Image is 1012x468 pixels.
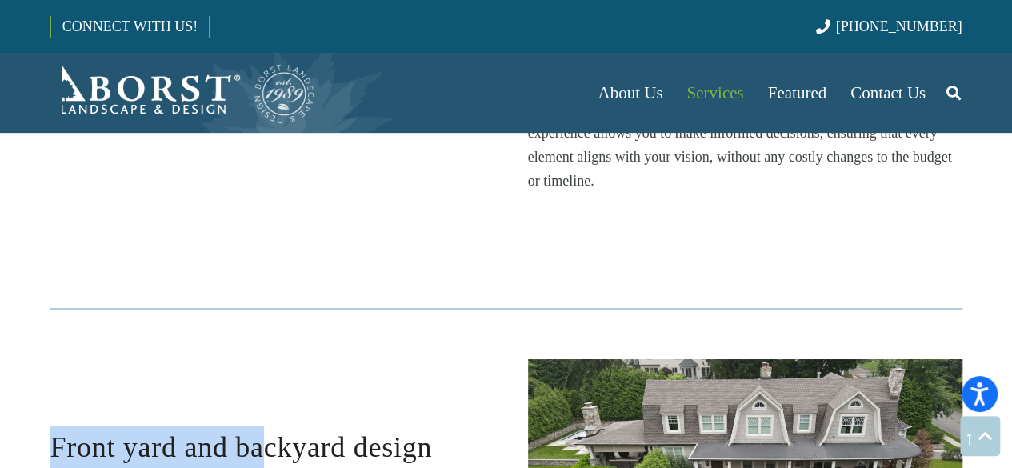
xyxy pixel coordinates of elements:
[51,7,209,46] a: CONNECT WITH US!
[836,18,962,34] span: [PHONE_NUMBER]
[586,53,674,133] a: About Us
[50,61,316,125] a: Borst-Logo
[960,416,1000,456] a: Back to top
[528,77,952,189] span: With our Sketchup/Lumion 3D Models, you can step into a virtual reality of your future landscape ...
[850,83,926,102] span: Contact Us
[598,83,662,102] span: About Us
[768,83,826,102] span: Featured
[756,53,838,133] a: Featured
[938,73,970,113] a: Search
[686,83,743,102] span: Services
[674,53,755,133] a: Services
[815,18,962,34] a: [PHONE_NUMBER]
[838,53,938,133] a: Contact Us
